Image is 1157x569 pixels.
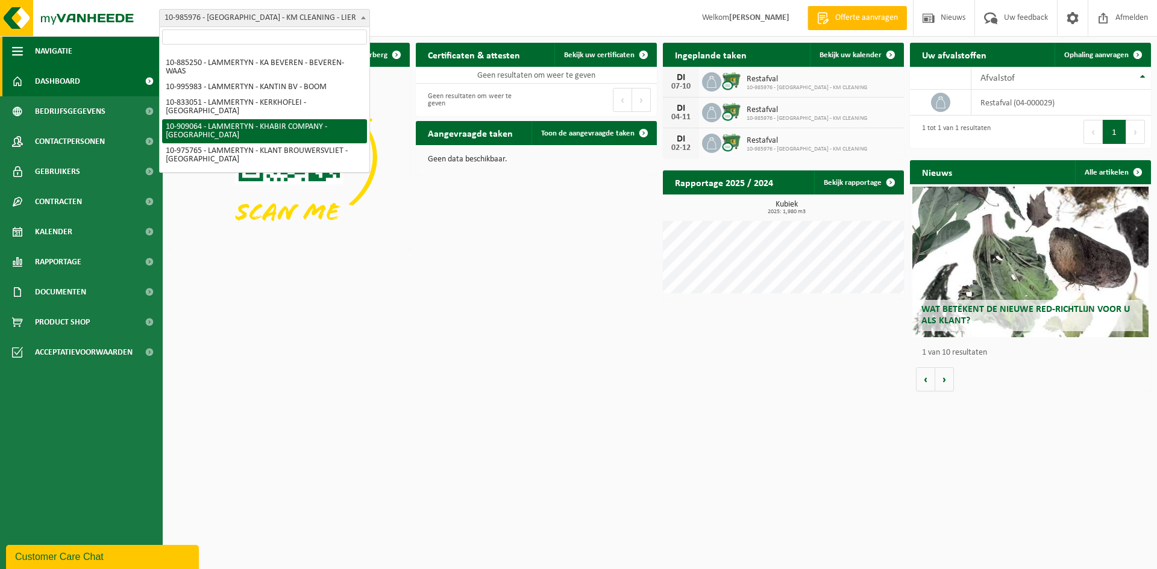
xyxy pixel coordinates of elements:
span: Rapportage [35,247,81,277]
span: 10-985976 - LAMMERTYN - KM CLEANING - LIER [160,10,369,26]
span: Kalender [35,217,72,247]
p: 1 van 10 resultaten [922,349,1145,357]
a: Toon de aangevraagde taken [531,121,656,145]
p: Geen data beschikbaar. [428,155,645,164]
div: 04-11 [669,113,693,122]
img: WB-0660-CU [721,132,742,152]
a: Bekijk rapportage [814,170,903,194]
span: Product Shop [35,307,90,337]
span: Dashboard [35,66,80,96]
strong: [PERSON_NAME] [729,13,789,22]
span: 10-985976 - [GEOGRAPHIC_DATA] - KM CLEANING [747,84,867,92]
button: Verberg [351,43,409,67]
span: Ophaling aanvragen [1064,51,1129,59]
span: Contactpersonen [35,126,105,157]
div: Geen resultaten om weer te geven [422,87,530,113]
span: Afvalstof [980,73,1015,83]
button: Next [1126,120,1145,144]
span: Toon de aangevraagde taken [541,129,635,137]
div: DI [669,134,693,144]
span: Wat betekent de nieuwe RED-richtlijn voor u als klant? [921,305,1130,326]
span: Restafval [747,136,867,146]
img: WB-0660-CU [721,101,742,122]
span: Restafval [747,105,867,115]
a: Bekijk uw certificaten [554,43,656,67]
button: Volgende [935,367,954,391]
a: Wat betekent de nieuwe RED-richtlijn voor u als klant? [912,187,1149,337]
span: Bedrijfsgegevens [35,96,105,126]
img: WB-0660-CU [721,70,742,91]
div: 07-10 [669,82,693,91]
h2: Aangevraagde taken [416,121,525,145]
span: 10-985976 - LAMMERTYN - KM CLEANING - LIER [159,9,370,27]
span: Offerte aanvragen [832,12,901,24]
span: Navigatie [35,36,72,66]
a: Ophaling aanvragen [1055,43,1150,67]
a: Alle artikelen [1075,160,1150,184]
li: 10-885250 - LAMMERTYN - KA BEVEREN - BEVEREN-WAAS [162,55,367,79]
span: Contracten [35,187,82,217]
button: Previous [1083,120,1103,144]
span: 10-985976 - [GEOGRAPHIC_DATA] - KM CLEANING [747,115,867,122]
h2: Certificaten & attesten [416,43,532,66]
h2: Nieuws [910,160,964,184]
li: 10-833051 - LAMMERTYN - KERKHOFLEI - [GEOGRAPHIC_DATA] [162,95,367,119]
span: Verberg [361,51,387,59]
a: Offerte aanvragen [807,6,907,30]
span: 10-985976 - [GEOGRAPHIC_DATA] - KM CLEANING [747,146,867,153]
td: restafval (04-000029) [971,90,1151,116]
span: Gebruikers [35,157,80,187]
iframe: chat widget [6,543,201,569]
a: Bekijk uw kalender [810,43,903,67]
td: Geen resultaten om weer te geven [416,67,657,84]
span: 2025: 1,980 m3 [669,209,904,215]
span: Acceptatievoorwaarden [35,337,133,367]
span: Restafval [747,75,867,84]
h2: Ingeplande taken [663,43,759,66]
button: Previous [613,88,632,112]
button: 1 [1103,120,1126,144]
li: 10-909064 - LAMMERTYN - KHABIR COMPANY - [GEOGRAPHIC_DATA] [162,119,367,143]
li: 10-995983 - LAMMERTYN - KANTIN BV - BOOM [162,79,367,95]
h2: Uw afvalstoffen [910,43,999,66]
button: Next [632,88,651,112]
div: DI [669,73,693,82]
span: Bekijk uw certificaten [564,51,635,59]
li: 10-980780 - LAMMERTYN - KLANT DEINZE - DEINZE [162,167,367,183]
div: 1 tot 1 van 1 resultaten [916,119,991,145]
div: DI [669,104,693,113]
li: 10-975765 - LAMMERTYN - KLANT BROUWERSVLIET - [GEOGRAPHIC_DATA] [162,143,367,167]
span: Documenten [35,277,86,307]
span: Bekijk uw kalender [820,51,882,59]
h3: Kubiek [669,201,904,215]
h2: Rapportage 2025 / 2024 [663,170,785,194]
div: 02-12 [669,144,693,152]
button: Vorige [916,367,935,391]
